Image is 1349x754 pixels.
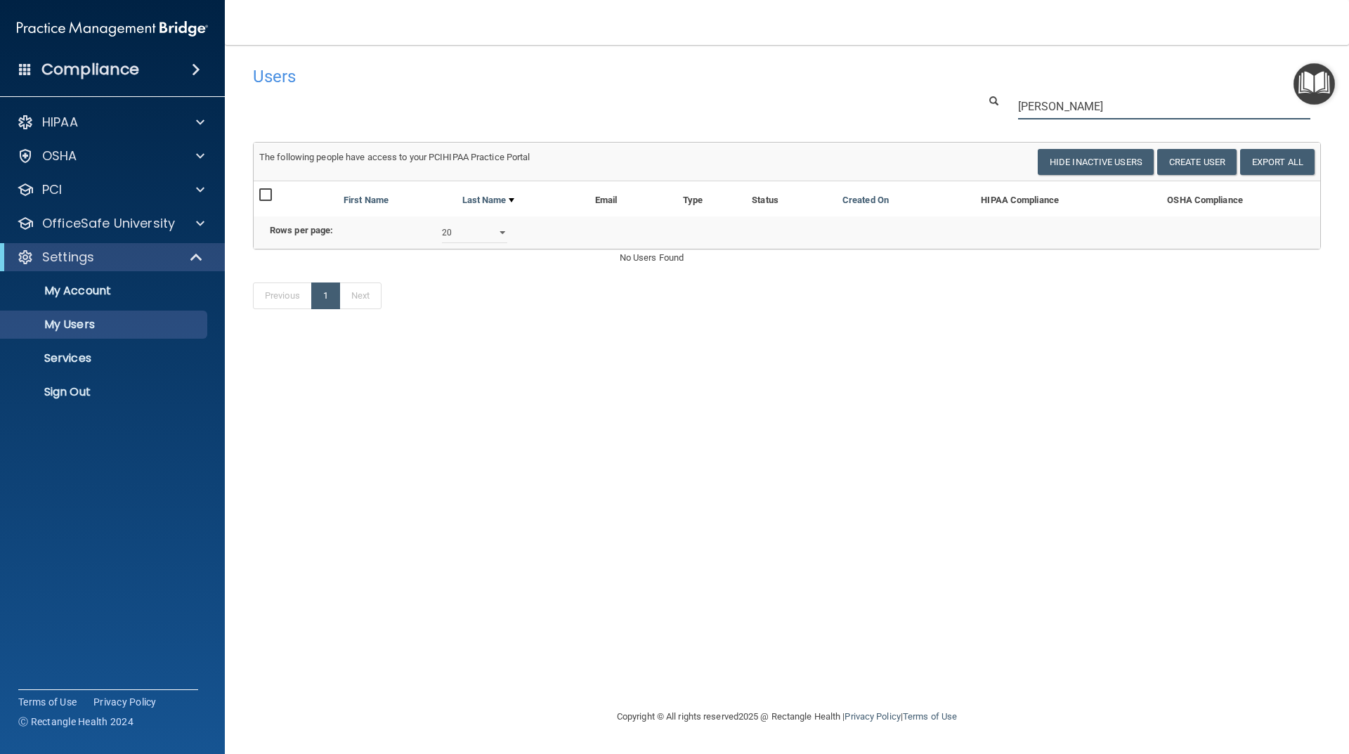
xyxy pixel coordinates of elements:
div: No Users Found [609,249,965,266]
p: My Users [9,318,201,332]
h4: Compliance [41,60,139,79]
div: Copyright © All rights reserved 2025 @ Rectangle Health | | [530,694,1043,739]
p: Settings [42,249,94,266]
span: The following people have access to your PCIHIPAA Practice Portal [259,152,530,162]
p: OSHA [42,148,77,164]
a: Export All [1240,149,1315,175]
a: OSHA [17,148,204,164]
input: Search [1018,93,1310,119]
p: PCI [42,181,62,198]
th: Type [660,181,726,215]
img: PMB logo [17,15,208,43]
th: HIPAA Compliance [926,181,1114,215]
a: Next [339,282,382,309]
button: Open Resource Center [1293,63,1335,105]
p: HIPAA [42,114,78,131]
a: Privacy Policy [93,695,157,709]
a: Last Name [462,192,514,209]
a: 1 [311,282,340,309]
th: Status [726,181,805,215]
a: Terms of Use [18,695,77,709]
a: Terms of Use [903,711,957,722]
a: First Name [344,192,389,209]
a: OfficeSafe University [17,215,204,232]
p: My Account [9,284,201,298]
h4: Users [253,67,867,86]
p: OfficeSafe University [42,215,175,232]
b: Rows per page: [270,225,333,235]
p: Sign Out [9,385,201,399]
th: OSHA Compliance [1114,181,1296,215]
button: Hide Inactive Users [1038,149,1154,175]
a: PCI [17,181,204,198]
a: Settings [17,249,204,266]
a: Privacy Policy [845,711,900,722]
button: Create User [1157,149,1237,175]
p: Services [9,351,201,365]
a: HIPAA [17,114,204,131]
a: Created On [842,192,889,209]
a: Previous [253,282,312,309]
span: Ⓒ Rectangle Health 2024 [18,715,133,729]
th: Email [589,181,660,215]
